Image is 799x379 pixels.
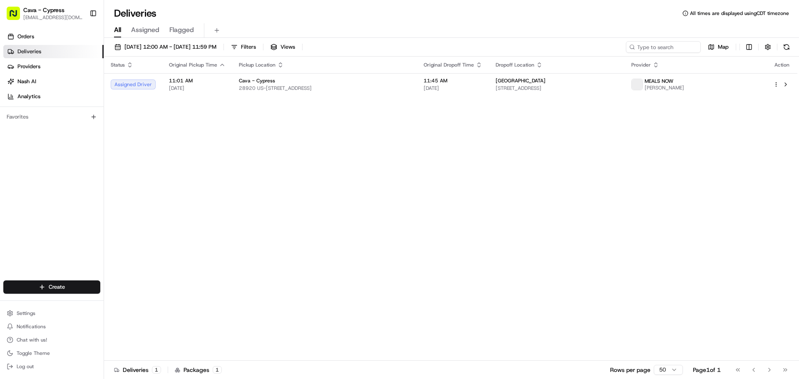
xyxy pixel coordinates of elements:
[3,45,104,58] a: Deliveries
[424,62,474,68] span: Original Dropoff Time
[169,62,217,68] span: Original Pickup Time
[213,366,222,374] div: 1
[111,41,220,53] button: [DATE] 12:00 AM - [DATE] 11:59 PM
[496,85,618,92] span: [STREET_ADDRESS]
[239,77,275,84] span: Cava - Cypress
[17,78,36,85] span: Nash AI
[239,85,410,92] span: 28920 US-[STREET_ADDRESS]
[693,366,721,374] div: Page 1 of 1
[111,62,125,68] span: Status
[169,77,226,84] span: 11:01 AM
[3,307,100,319] button: Settings
[239,62,275,68] span: Pickup Location
[17,48,41,55] span: Deliveries
[17,33,34,40] span: Orders
[3,90,104,103] a: Analytics
[17,310,35,317] span: Settings
[241,43,256,51] span: Filters
[3,347,100,359] button: Toggle Theme
[781,41,792,53] button: Refresh
[424,85,482,92] span: [DATE]
[3,321,100,332] button: Notifications
[3,280,100,294] button: Create
[267,41,299,53] button: Views
[610,366,650,374] p: Rows per page
[424,77,482,84] span: 11:45 AM
[17,93,40,100] span: Analytics
[169,85,226,92] span: [DATE]
[3,30,104,43] a: Orders
[227,41,260,53] button: Filters
[114,25,121,35] span: All
[3,334,100,346] button: Chat with us!
[645,84,684,91] span: [PERSON_NAME]
[3,3,86,23] button: Cava - Cypress[EMAIL_ADDRESS][DOMAIN_NAME]
[152,366,161,374] div: 1
[17,323,46,330] span: Notifications
[631,62,651,68] span: Provider
[131,25,159,35] span: Assigned
[23,6,65,14] button: Cava - Cypress
[49,283,65,291] span: Create
[690,10,789,17] span: All times are displayed using CDT timezone
[17,337,47,343] span: Chat with us!
[718,43,729,51] span: Map
[626,41,701,53] input: Type to search
[3,361,100,372] button: Log out
[114,366,161,374] div: Deliveries
[645,78,673,84] span: MEALS NOW
[114,7,156,20] h1: Deliveries
[175,366,222,374] div: Packages
[773,62,791,68] div: Action
[704,41,732,53] button: Map
[17,63,40,70] span: Providers
[17,350,50,357] span: Toggle Theme
[3,75,104,88] a: Nash AI
[124,43,216,51] span: [DATE] 12:00 AM - [DATE] 11:59 PM
[17,363,34,370] span: Log out
[3,110,100,124] div: Favorites
[280,43,295,51] span: Views
[496,62,534,68] span: Dropoff Location
[3,60,104,73] a: Providers
[496,77,546,84] span: [GEOGRAPHIC_DATA]
[169,25,194,35] span: Flagged
[23,14,83,21] button: [EMAIL_ADDRESS][DOMAIN_NAME]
